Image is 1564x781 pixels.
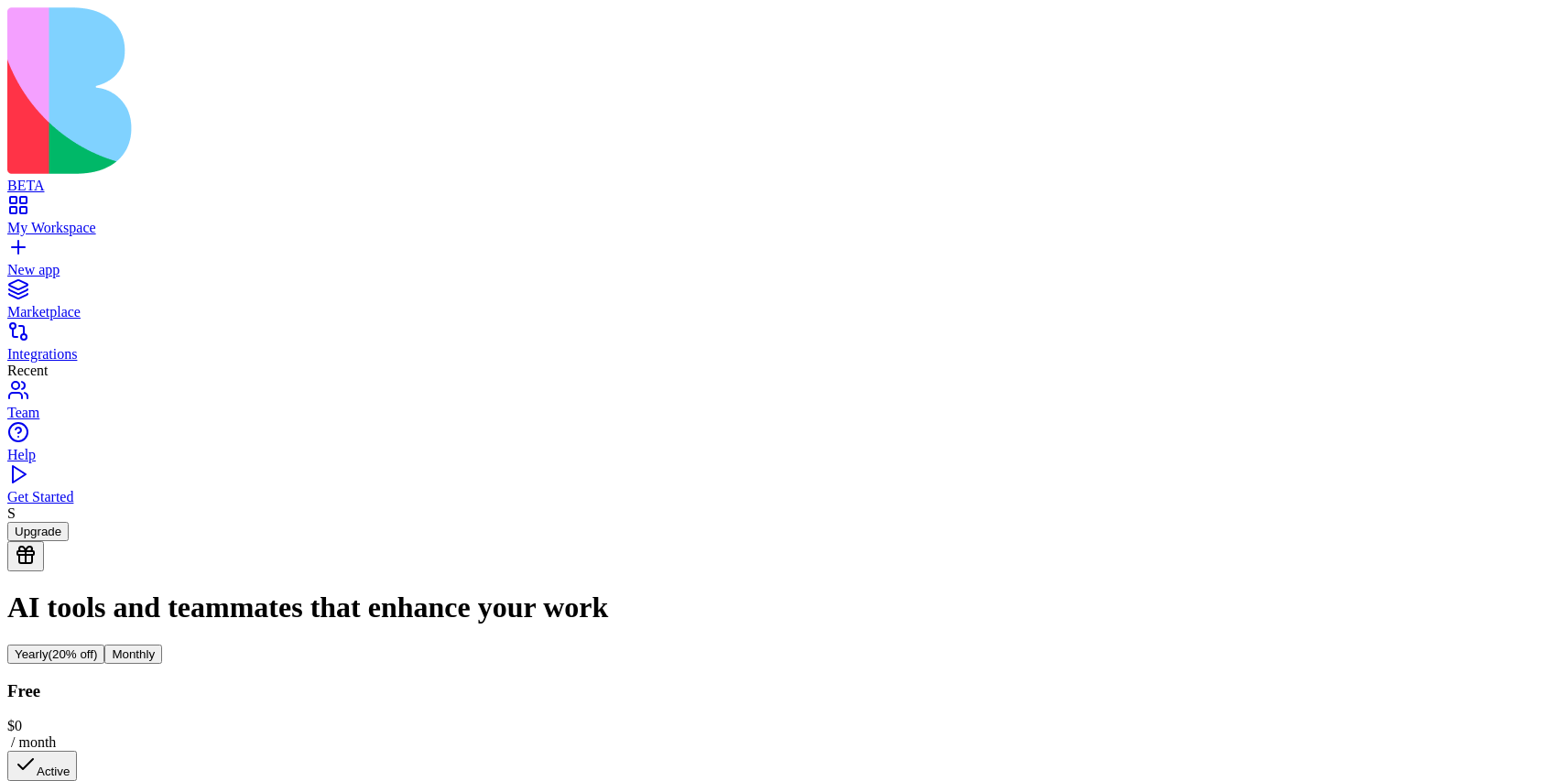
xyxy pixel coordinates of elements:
span: S [7,505,16,521]
a: New app [7,245,1557,278]
a: Upgrade [7,523,69,538]
div: Get Started [7,489,1557,505]
div: Marketplace [7,304,1557,320]
a: Marketplace [7,287,1557,320]
div: Integrations [7,346,1557,363]
a: Team [7,388,1557,421]
div: New app [7,262,1557,278]
h1: AI tools and teammates that enhance your work [7,591,1557,624]
a: Integrations [7,330,1557,363]
div: BETA [7,178,1557,194]
button: Upgrade [7,522,69,541]
span: Recent [7,363,48,378]
div: Help [7,447,1557,463]
a: BETA [7,161,1557,194]
div: My Workspace [7,220,1557,236]
div: Team [7,405,1557,421]
a: Help [7,430,1557,463]
h3: Free [7,681,1557,701]
span: (20% off) [49,647,98,661]
a: Get Started [7,472,1557,505]
a: My Workspace [7,203,1557,236]
img: logo [7,7,744,174]
button: Yearly [7,645,104,664]
button: Active [7,751,77,781]
div: $ 0 [7,718,1557,734]
button: Monthly [104,645,162,664]
div: / month [7,734,1557,751]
